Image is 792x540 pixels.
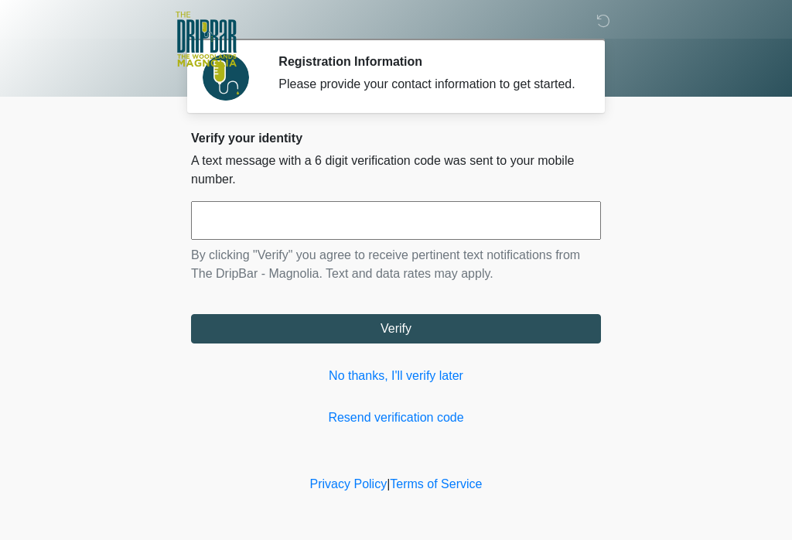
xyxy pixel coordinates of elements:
[191,152,601,189] p: A text message with a 6 digit verification code was sent to your mobile number.
[191,408,601,427] a: Resend verification code
[191,246,601,283] p: By clicking "Verify" you agree to receive pertinent text notifications from The DripBar - Magnoli...
[310,477,387,490] a: Privacy Policy
[278,75,578,94] div: Please provide your contact information to get started.
[176,12,237,68] img: The DripBar - Magnolia Logo
[191,367,601,385] a: No thanks, I'll verify later
[191,314,601,343] button: Verify
[387,477,390,490] a: |
[191,131,601,145] h2: Verify your identity
[390,477,482,490] a: Terms of Service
